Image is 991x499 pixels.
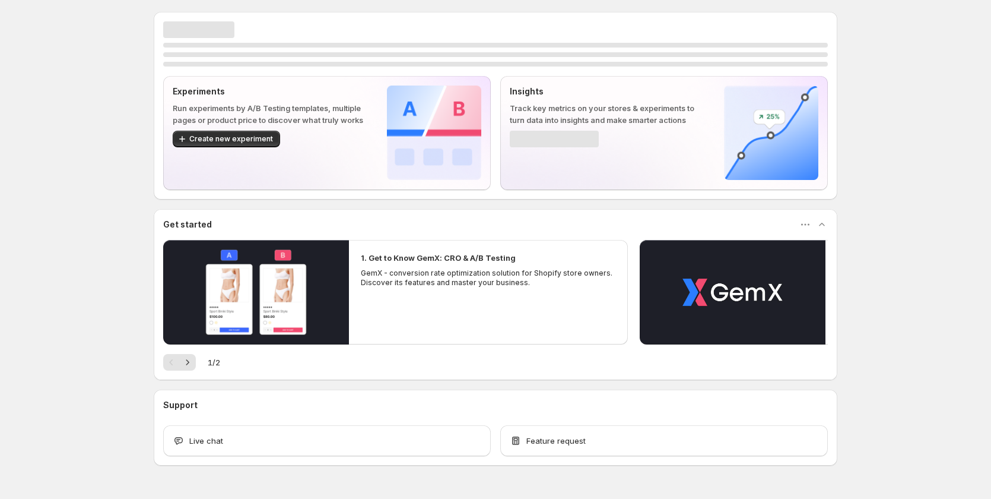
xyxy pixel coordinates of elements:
[208,356,220,368] span: 1 / 2
[189,134,273,144] span: Create new experiment
[724,86,818,180] img: Insights
[163,219,212,230] h3: Get started
[510,102,705,126] p: Track key metrics on your stores & experiments to turn data into insights and make smarter actions
[526,435,586,447] span: Feature request
[387,86,481,180] img: Experiments
[163,240,349,345] button: Play video
[173,102,368,126] p: Run experiments by A/B Testing templates, multiple pages or product price to discover what truly ...
[361,269,616,288] p: GemX - conversion rate optimization solution for Shopify store owners. Discover its features and ...
[189,435,223,447] span: Live chat
[361,252,516,264] h2: 1. Get to Know GemX: CRO & A/B Testing
[510,86,705,97] p: Insights
[640,240,825,345] button: Play video
[173,131,280,147] button: Create new experiment
[179,354,196,371] button: Next
[163,399,198,411] h3: Support
[173,86,368,97] p: Experiments
[163,354,196,371] nav: Pagination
